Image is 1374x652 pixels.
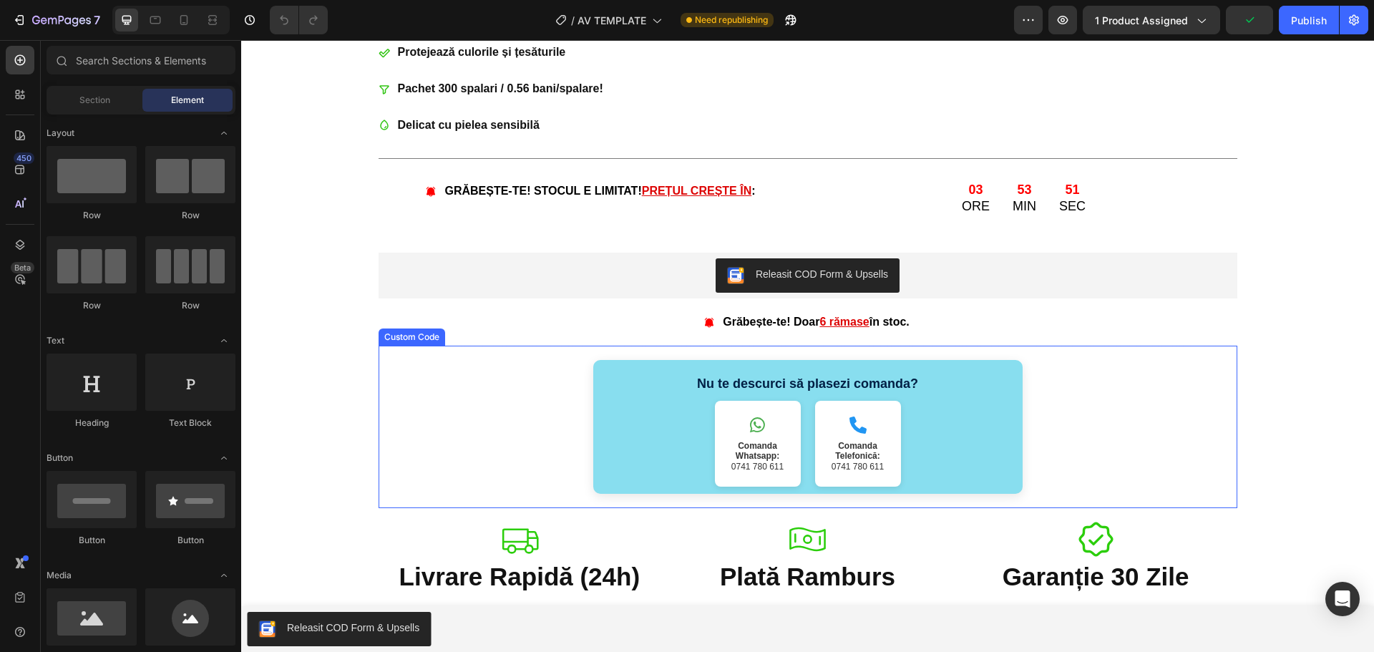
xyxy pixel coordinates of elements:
p: 7 [94,11,100,29]
input: Search Sections & Elements [47,46,235,74]
div: Button [47,534,137,547]
span: AV TEMPLATE [578,13,646,28]
p: SEC [818,158,844,175]
div: Row [47,209,137,222]
span: Toggle open [213,122,235,145]
div: Beta [11,262,34,273]
div: Heading [47,417,137,429]
div: Custom Code [140,291,201,303]
h2: Plată Ramburs [425,519,708,555]
span: 0741 780 611 [590,422,643,432]
span: Text [47,334,64,347]
u: 6 rămase [578,276,628,288]
div: Text Block [145,417,235,429]
span: / [571,13,575,28]
span: Toggle open [213,329,235,352]
div: 03 [721,142,749,158]
span: 1 product assigned [1095,13,1188,28]
button: Releasit COD Form & Upsells [474,218,658,253]
button: 1 product assigned [1083,6,1220,34]
span: Media [47,569,72,582]
span: Button [47,452,73,464]
button: Publish [1279,6,1339,34]
div: Undo/Redo [270,6,328,34]
span: Toggle open [213,564,235,587]
div: Button [145,534,235,547]
p: Grăbește-te! Doar în stoc. [482,272,668,293]
h2: Garanție 30 Zile [713,519,996,555]
span: Layout [47,127,74,140]
span: Section [79,94,110,107]
span: Element [171,94,204,107]
button: 7 [6,6,107,34]
span: Need republishing [695,14,768,26]
h2: Nu te descurci să plasezi comanda? [366,334,767,354]
div: Publish [1291,13,1327,28]
div: Releasit COD Form & Upsells [515,227,647,242]
div: Row [145,209,235,222]
span: Comanda [497,401,536,411]
img: CKKYs5695_ICEAE=.webp [486,227,503,244]
div: 450 [14,152,34,164]
span: Telefonică: [594,411,638,421]
div: Row [47,299,137,312]
span: Whatsapp: [494,411,538,421]
span: Comanda [597,401,636,411]
span: Toggle open [213,447,235,469]
iframe: Design area [241,40,1374,652]
span: 0741 780 611 [490,422,542,432]
u: PREȚUL CREȘTE ÎN [401,145,511,157]
div: 51 [818,142,844,158]
div: 53 [771,142,795,158]
h2: Livrare Rapidă (24h) [137,519,420,555]
div: Open Intercom Messenger [1325,582,1360,616]
div: Row [145,299,235,312]
p: MIN [771,158,795,175]
p: ORE [721,158,749,175]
